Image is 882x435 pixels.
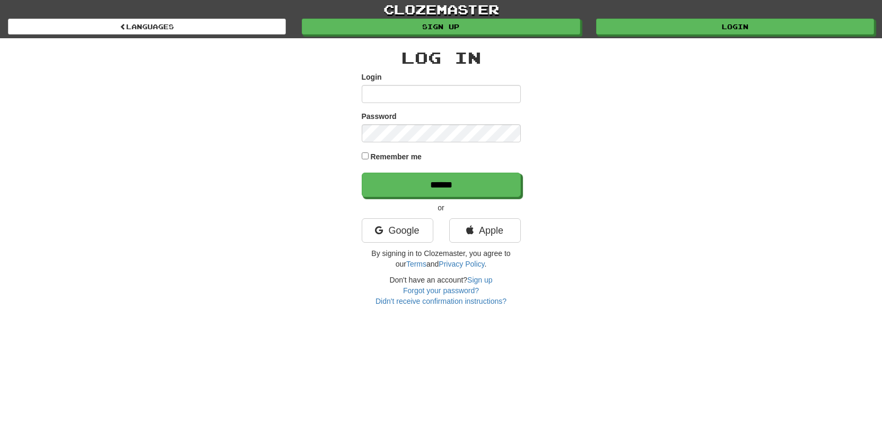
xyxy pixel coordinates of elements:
a: Login [596,19,874,35]
a: Didn't receive confirmation instructions? [375,297,507,305]
label: Password [362,111,397,122]
a: Forgot your password? [403,286,479,295]
label: Remember me [370,151,422,162]
div: Don't have an account? [362,275,521,306]
label: Login [362,72,382,82]
p: By signing in to Clozemaster, you agree to our and . [362,248,521,269]
a: Sign up [302,19,580,35]
a: Terms [406,260,426,268]
a: Apple [449,218,521,243]
a: Google [362,218,433,243]
a: Privacy Policy [439,260,484,268]
a: Sign up [467,276,492,284]
p: or [362,202,521,213]
a: Languages [8,19,286,35]
h2: Log In [362,49,521,66]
